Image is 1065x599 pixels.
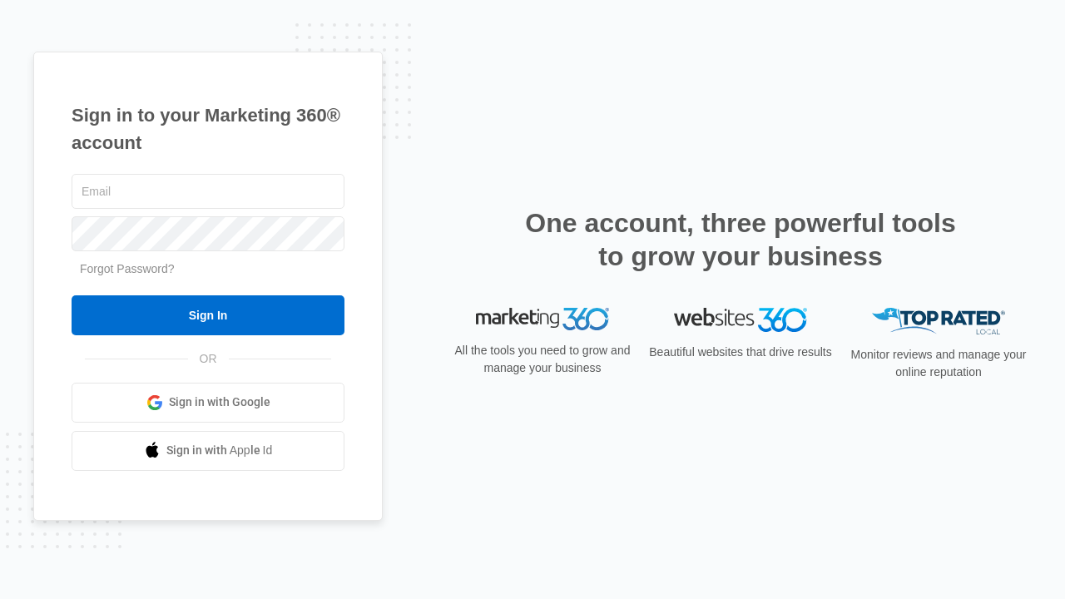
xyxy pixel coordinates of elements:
[72,383,344,423] a: Sign in with Google
[449,342,636,377] p: All the tools you need to grow and manage your business
[520,206,961,273] h2: One account, three powerful tools to grow your business
[845,346,1032,381] p: Monitor reviews and manage your online reputation
[80,262,175,275] a: Forgot Password?
[188,350,229,368] span: OR
[674,308,807,332] img: Websites 360
[872,308,1005,335] img: Top Rated Local
[647,344,834,361] p: Beautiful websites that drive results
[72,295,344,335] input: Sign In
[72,431,344,471] a: Sign in with Apple Id
[169,394,270,411] span: Sign in with Google
[166,442,273,459] span: Sign in with Apple Id
[72,101,344,156] h1: Sign in to your Marketing 360® account
[476,308,609,331] img: Marketing 360
[72,174,344,209] input: Email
